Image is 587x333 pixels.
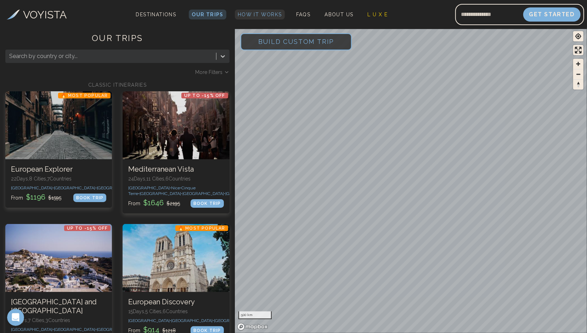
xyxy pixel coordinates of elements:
h3: [GEOGRAPHIC_DATA] and [GEOGRAPHIC_DATA] [11,298,106,315]
span: More Filters [195,69,222,76]
span: [GEOGRAPHIC_DATA] • [128,185,171,190]
span: [GEOGRAPHIC_DATA] • [128,318,171,323]
a: European Explorer🔥 Most PopularEuropean Explorer22Days,8 Cities,7Countries[GEOGRAPHIC_DATA]•[GEOG... [5,91,112,208]
div: BOOK TRIP [191,199,224,208]
h3: Mediterranean Vista [128,165,224,174]
button: Zoom out [573,69,583,79]
span: L U X E [368,12,388,17]
a: About Us [322,10,356,19]
span: Destinations [133,9,179,30]
p: Up to -15% OFF [64,225,111,231]
input: Email address [455,6,523,23]
p: From [11,192,61,202]
div: BOOK TRIP [73,194,107,202]
a: FAQs [293,10,314,19]
a: VOYISTA [7,7,67,23]
a: Mediterranean VistaUp to -15% OFFMediterranean Vista24Days,11 Cities,6Countries[GEOGRAPHIC_DATA]•... [123,91,229,213]
h3: VOYISTA [23,7,67,23]
p: From [128,198,180,208]
span: [GEOGRAPHIC_DATA] • [54,185,97,190]
a: Mapbox homepage [237,323,268,331]
span: FAQs [296,12,311,17]
div: 500 km [238,311,272,319]
p: Up to -15% OFF [181,93,228,98]
h3: European Discovery [128,298,224,306]
span: Our Trips [192,12,224,17]
p: 🔥 Most Popular [58,93,111,98]
p: 🔥 Most Popular [175,225,228,231]
h2: CLASSIC ITINERARIES [5,81,230,88]
a: How It Works [235,10,285,19]
button: Reset bearing to north [573,79,583,90]
span: [GEOGRAPHIC_DATA] • [140,191,182,196]
span: Build Custom Trip [247,27,346,57]
span: $ 1646 [142,199,165,207]
span: $ 1595 [48,195,61,201]
p: 15 Days, 7 Cities, 3 Countr ies [11,317,106,324]
h3: European Explorer [11,165,106,174]
span: $ 1196 [24,193,47,201]
span: [GEOGRAPHIC_DATA] • [11,185,54,190]
a: Our Trips [189,10,226,19]
span: Nice • [171,185,181,190]
a: L U X E [365,10,391,19]
span: [GEOGRAPHIC_DATA] • [182,191,225,196]
button: Find my location [573,31,583,41]
span: [GEOGRAPHIC_DATA] • [214,318,257,323]
p: 15 Days, 5 Cities, 6 Countr ies [128,308,224,315]
canvas: Map [235,28,587,333]
span: [GEOGRAPHIC_DATA] • [225,191,268,196]
span: [GEOGRAPHIC_DATA] • [54,327,97,332]
button: Zoom in [573,59,583,69]
p: 22 Days, 8 Cities, 7 Countr ies [11,175,106,182]
span: Reset bearing to north [573,80,583,90]
button: Get Started [523,7,581,22]
h1: OUR TRIPS [5,33,230,50]
span: How It Works [238,12,282,17]
span: [GEOGRAPHIC_DATA] • [171,318,214,323]
span: $ 2195 [166,201,180,206]
button: Build Custom Trip [241,33,352,50]
button: Enter fullscreen [573,45,583,55]
iframe: Intercom live chat [7,309,24,326]
span: [GEOGRAPHIC_DATA] • [97,327,140,332]
span: [GEOGRAPHIC_DATA] • [11,327,54,332]
span: [GEOGRAPHIC_DATA] • [97,185,140,190]
img: Voyista Logo [7,10,20,19]
span: About Us [324,12,353,17]
p: 24 Days, 11 Cities, 6 Countr ies [128,175,224,182]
